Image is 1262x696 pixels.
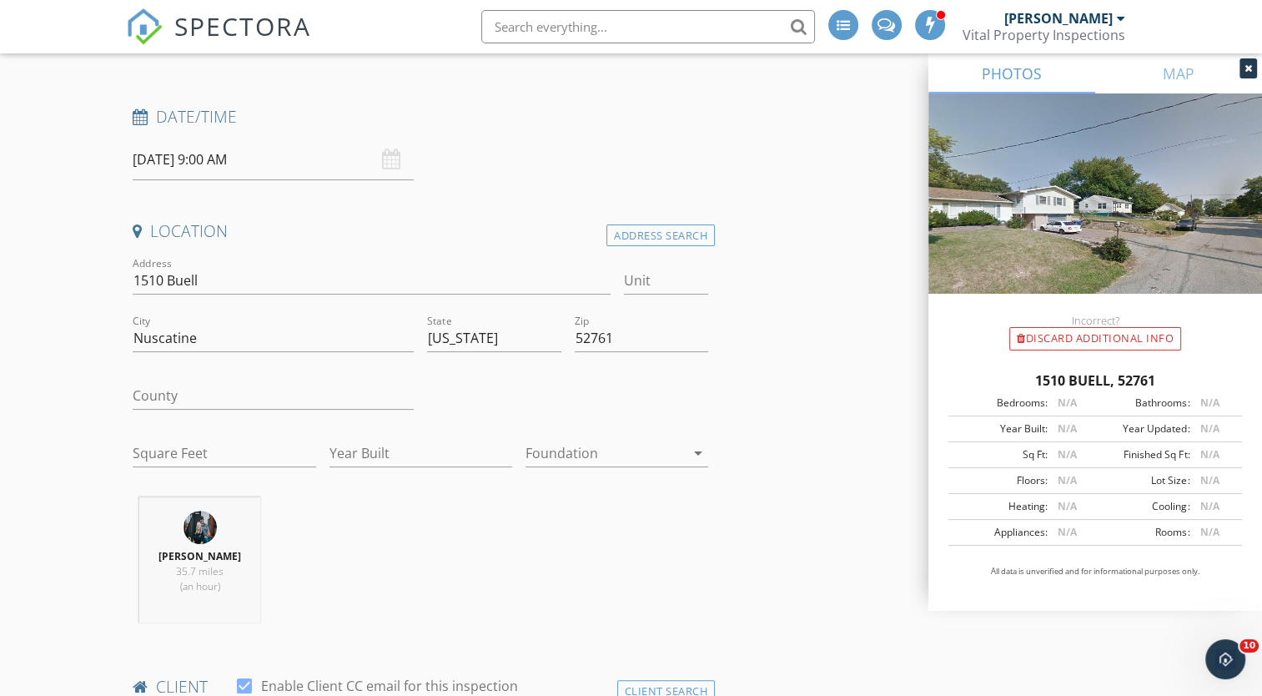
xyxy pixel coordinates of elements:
div: Appliances: [953,525,1048,540]
a: PHOTOS [928,53,1095,93]
iframe: Intercom live chat [1205,639,1245,679]
p: All data is unverified and for informational purposes only. [948,566,1242,577]
div: Cooling: [1095,499,1189,514]
span: N/A [1058,447,1077,461]
i: arrow_drop_down [688,443,708,463]
div: Rooms: [1095,525,1189,540]
input: Search everything... [481,10,815,43]
div: Sq Ft: [953,447,1048,462]
input: Select date [133,139,414,180]
span: N/A [1058,396,1077,410]
strong: [PERSON_NAME] [158,549,241,563]
span: (an hour) [180,579,220,593]
span: N/A [1058,499,1077,513]
span: N/A [1199,473,1219,487]
span: 10 [1239,639,1259,653]
span: N/A [1058,421,1077,436]
div: Incorrect? [928,314,1262,327]
span: N/A [1199,525,1219,539]
span: N/A [1199,421,1219,436]
label: Enable Client CC email for this inspection [261,678,518,694]
img: web1.jpg [184,511,217,544]
div: Vital Property Inspections [963,27,1125,43]
span: N/A [1058,473,1077,487]
div: Address Search [606,224,715,247]
span: SPECTORA [174,8,311,43]
div: Discard Additional info [1009,327,1181,351]
h4: Location [133,220,708,242]
div: Floors: [953,473,1048,488]
span: N/A [1199,499,1219,513]
div: Bathrooms: [1095,396,1189,411]
span: N/A [1199,447,1219,461]
span: N/A [1199,396,1219,410]
div: Year Built: [953,421,1048,436]
img: The Best Home Inspection Software - Spectora [126,8,163,45]
div: [PERSON_NAME] [1004,10,1113,27]
h4: Date/Time [133,106,708,128]
div: Year Updated: [1095,421,1189,436]
div: 1510 Buell, 52761 [948,371,1242,391]
img: streetview [928,93,1262,334]
div: Heating: [953,499,1048,514]
a: SPECTORA [126,23,311,58]
a: MAP [1095,53,1262,93]
div: Finished Sq Ft: [1095,447,1189,462]
span: N/A [1058,525,1077,539]
div: Lot Size: [1095,473,1189,488]
div: Bedrooms: [953,396,1048,411]
span: 35.7 miles [176,564,224,578]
